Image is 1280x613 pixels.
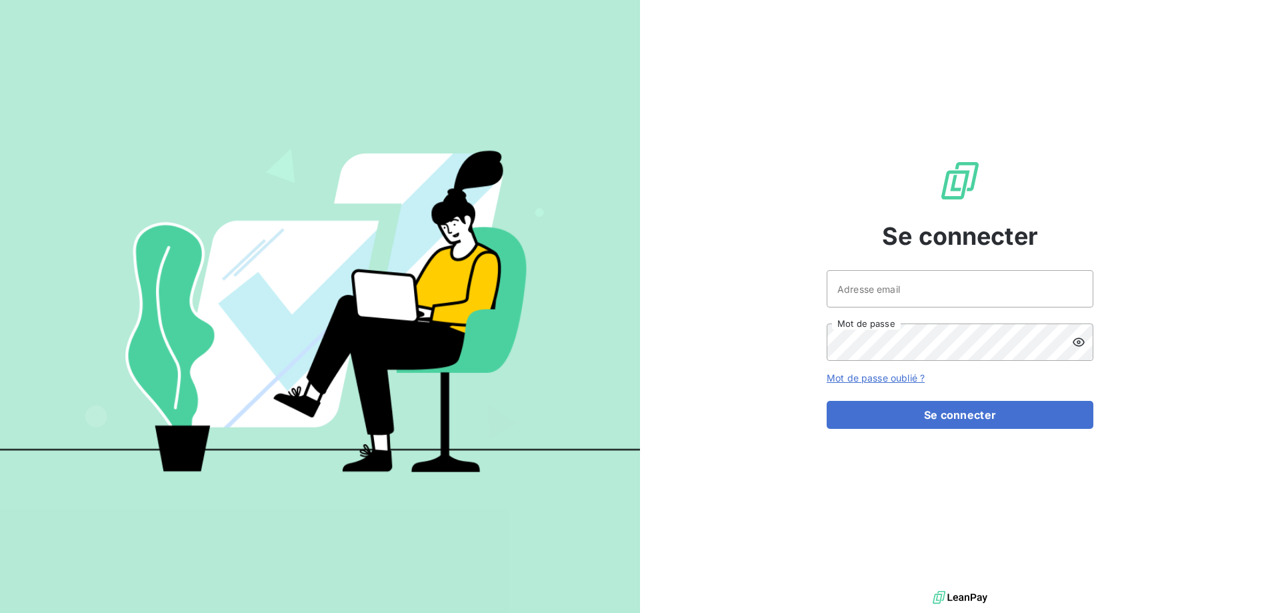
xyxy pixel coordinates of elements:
[827,401,1093,429] button: Se connecter
[933,588,987,608] img: logo
[939,159,981,202] img: Logo LeanPay
[882,218,1038,254] span: Se connecter
[827,270,1093,308] input: placeholder
[827,372,925,384] a: Mot de passe oublié ?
